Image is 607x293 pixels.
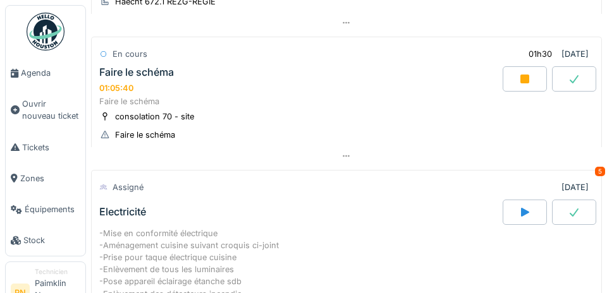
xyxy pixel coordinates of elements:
[35,267,80,277] div: Technicien
[6,57,85,88] a: Agenda
[561,181,589,193] div: [DATE]
[22,141,80,153] span: Tickets
[99,95,594,107] div: Faire le schéma
[6,132,85,163] a: Tickets
[561,48,589,60] div: [DATE]
[20,172,80,184] span: Zones
[6,88,85,131] a: Ouvrir nouveau ticket
[99,83,133,93] div: 01:05:40
[25,203,80,215] span: Équipements
[22,98,80,122] span: Ouvrir nouveau ticket
[529,48,552,60] div: 01h30
[6,194,85,225] a: Équipements
[99,206,146,218] div: Electricité
[115,129,175,141] div: Faire le schéma
[6,163,85,194] a: Zones
[113,181,144,193] div: Assigné
[113,48,147,60] div: En cours
[6,225,85,256] a: Stock
[99,66,174,78] div: Faire le schéma
[115,111,194,123] div: consolation 70 - site
[21,67,80,79] span: Agenda
[23,234,80,246] span: Stock
[595,167,605,176] div: 5
[27,13,64,51] img: Badge_color-CXgf-gQk.svg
